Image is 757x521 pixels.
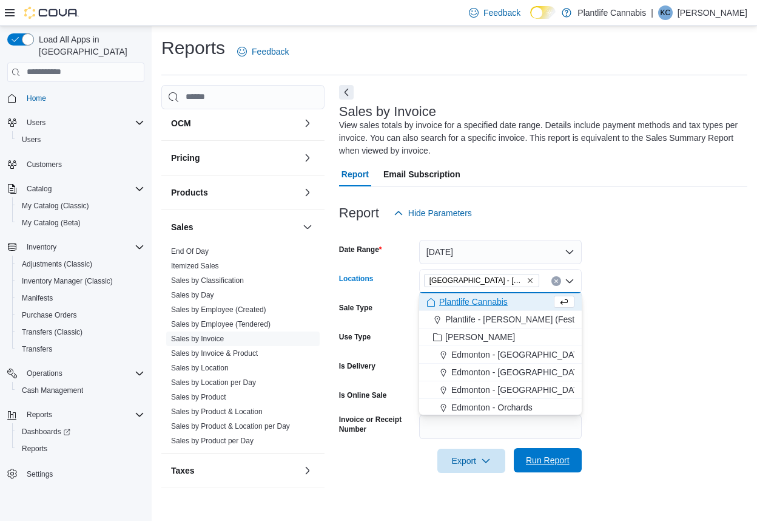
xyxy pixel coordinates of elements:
button: Reports [22,407,57,422]
span: Grande Prairie - Westgate [424,274,539,287]
a: Transfers [17,342,57,356]
span: Users [27,118,45,128]
button: Catalog [2,180,149,197]
button: Purchase Orders [12,307,149,324]
span: Edmonton - Orchards [451,401,533,414]
label: Is Online Sale [339,390,387,400]
span: Export [445,449,498,473]
span: Sales by Product & Location [171,407,263,417]
button: Transfers (Classic) [12,324,149,341]
span: Users [17,132,144,147]
span: Catalog [27,184,52,194]
button: Next [339,85,354,100]
a: My Catalog (Beta) [17,216,86,230]
label: Date Range [339,245,382,254]
button: Sales [300,220,315,234]
button: Plantlife - [PERSON_NAME] (Festival) [419,311,582,329]
span: My Catalog (Classic) [17,199,144,213]
button: Taxes [300,463,315,478]
span: Itemized Sales [171,261,219,271]
a: Sales by Invoice [171,335,224,343]
span: Adjustments (Classic) [22,259,92,269]
span: Home [27,94,46,103]
button: Cash Management [12,382,149,399]
span: Operations [22,366,144,381]
a: Feedback [232,39,294,64]
span: Dashboards [17,424,144,439]
a: Sales by Product per Day [171,437,254,445]
a: Purchase Orders [17,308,82,322]
h1: Reports [161,36,225,60]
button: Edmonton - [GEOGRAPHIC_DATA] [419,381,582,399]
span: Reports [22,444,47,454]
span: Sales by Day [171,290,214,300]
button: Manifests [12,290,149,307]
span: Customers [27,160,62,169]
button: Close list of options [565,276,574,286]
span: Operations [27,369,62,378]
span: My Catalog (Beta) [17,216,144,230]
p: | [651,5,653,20]
span: Reports [17,441,144,456]
label: Sale Type [339,303,372,313]
span: Cash Management [22,386,83,395]
span: Cash Management [17,383,144,398]
span: Catalog [22,182,144,196]
span: [GEOGRAPHIC_DATA] - [GEOGRAPHIC_DATA] [429,274,524,287]
span: Manifests [17,291,144,305]
span: Report [341,162,369,186]
a: Sales by Invoice & Product [171,349,258,358]
button: Clear input [551,276,561,286]
nav: Complex example [7,84,144,514]
a: Sales by Employee (Created) [171,305,266,314]
a: Sales by Location [171,364,229,372]
span: Transfers (Classic) [17,325,144,339]
a: Sales by Product & Location per Day [171,422,290,431]
span: Reports [22,407,144,422]
span: Transfers (Classic) [22,327,82,337]
span: Edmonton - [GEOGRAPHIC_DATA] [451,384,586,396]
button: [PERSON_NAME] [419,329,582,346]
button: Reports [12,440,149,457]
span: Purchase Orders [17,308,144,322]
button: Users [2,114,149,131]
button: Pricing [300,151,315,165]
a: Cash Management [17,383,88,398]
h3: OCM [171,117,191,129]
span: Sales by Location [171,363,229,373]
button: My Catalog (Classic) [12,197,149,214]
button: Users [22,115,50,130]
label: Locations [339,274,374,284]
button: Export [437,449,505,473]
input: Dark Mode [530,6,556,19]
div: View sales totals by invoice for a specified date range. Details include payment methods and tax ... [339,119,741,157]
a: Sales by Day [171,291,214,299]
a: Reports [17,441,52,456]
span: Inventory Manager (Classic) [22,276,113,286]
span: Sales by Classification [171,276,244,285]
a: Transfers (Classic) [17,325,87,339]
button: Edmonton - [GEOGRAPHIC_DATA] [419,364,582,381]
a: Dashboards [12,423,149,440]
label: Is Delivery [339,361,375,371]
a: Itemized Sales [171,262,219,270]
h3: Report [339,206,379,220]
button: Operations [2,365,149,382]
a: Manifests [17,291,58,305]
span: Transfers [17,342,144,356]
button: Inventory Manager (Classic) [12,273,149,290]
a: Home [22,91,51,106]
span: Purchase Orders [22,310,77,320]
img: Cova [24,7,79,19]
span: Hide Parameters [408,207,472,219]
h3: Taxes [171,465,195,477]
a: Adjustments (Classic) [17,257,97,271]
button: Run Report [514,448,582,472]
span: Edmonton - [GEOGRAPHIC_DATA] [451,366,586,378]
a: Dashboards [17,424,75,439]
button: Settings [2,465,149,482]
span: Reports [27,410,52,420]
